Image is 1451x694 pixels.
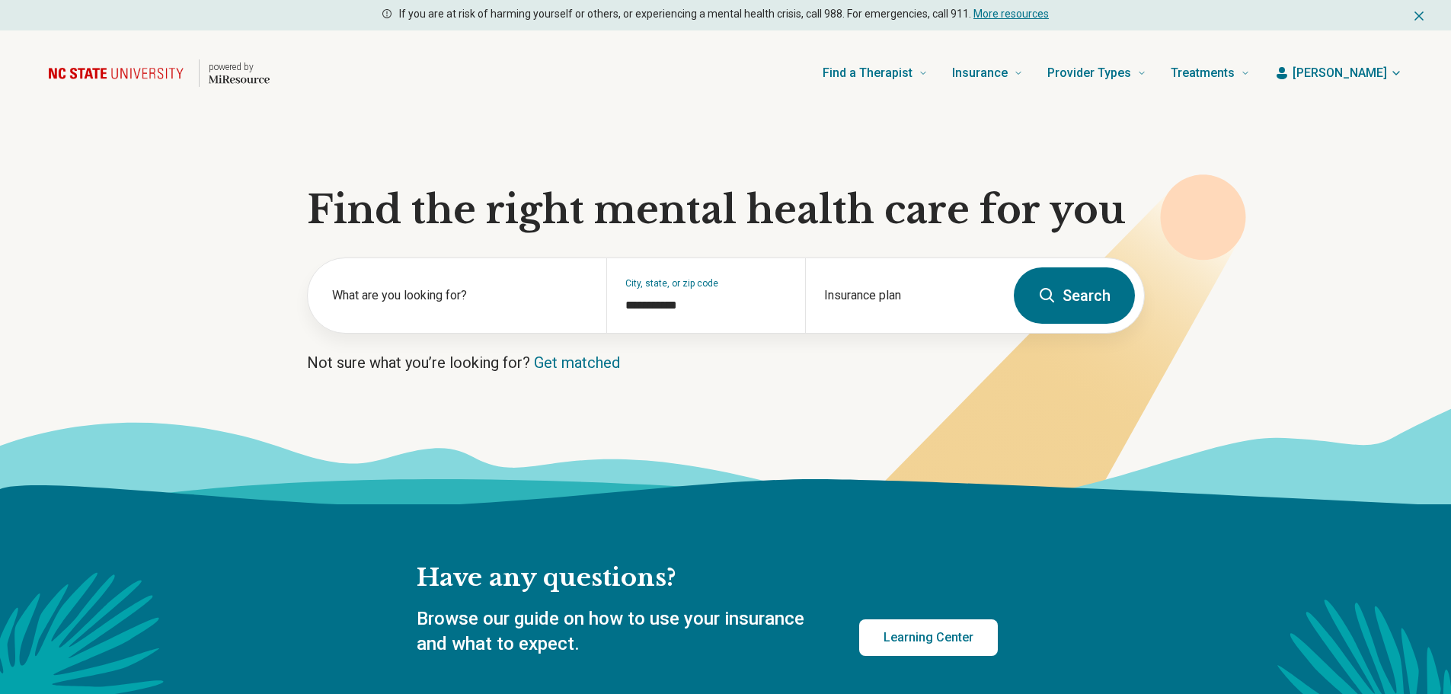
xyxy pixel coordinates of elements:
[332,286,588,305] label: What are you looking for?
[534,353,620,372] a: Get matched
[209,61,270,73] p: powered by
[1171,62,1235,84] span: Treatments
[49,49,270,98] a: Home page
[1411,6,1427,24] button: Dismiss
[1293,64,1387,82] span: [PERSON_NAME]
[973,8,1049,20] a: More resources
[859,619,998,656] a: Learning Center
[1014,267,1135,324] button: Search
[823,43,928,104] a: Find a Therapist
[1047,62,1131,84] span: Provider Types
[952,62,1008,84] span: Insurance
[399,6,1049,22] p: If you are at risk of harming yourself or others, or experiencing a mental health crisis, call 98...
[1047,43,1146,104] a: Provider Types
[307,352,1145,373] p: Not sure what you’re looking for?
[307,187,1145,233] h1: Find the right mental health care for you
[952,43,1023,104] a: Insurance
[1274,64,1402,82] button: [PERSON_NAME]
[823,62,912,84] span: Find a Therapist
[417,562,998,594] h2: Have any questions?
[1171,43,1250,104] a: Treatments
[417,606,823,657] p: Browse our guide on how to use your insurance and what to expect.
